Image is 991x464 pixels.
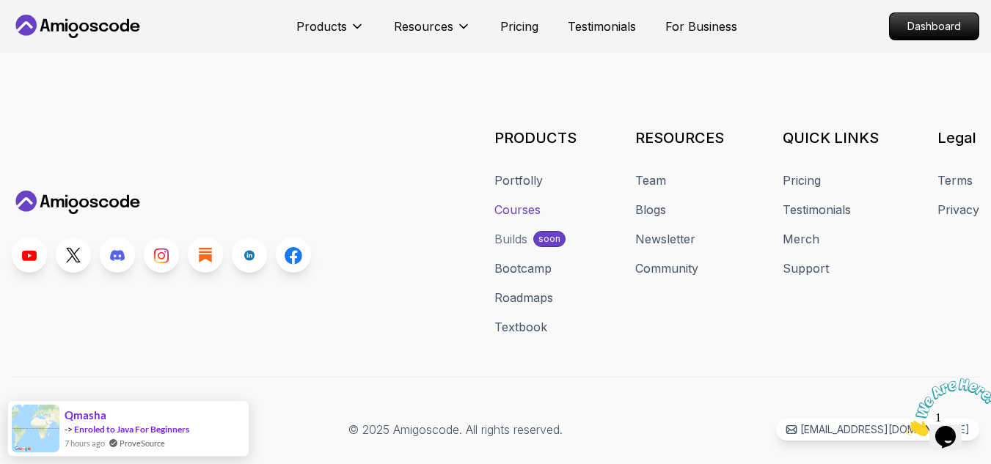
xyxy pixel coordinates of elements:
[500,18,538,35] a: Pricing
[494,318,547,336] a: Textbook
[635,201,666,218] a: Blogs
[783,172,821,189] a: Pricing
[12,237,47,273] a: Youtube link
[783,128,879,148] h3: QUICK LINKS
[889,12,979,40] a: Dashboard
[120,437,165,449] a: ProveSource
[937,201,979,218] a: Privacy
[937,128,979,148] h3: Legal
[348,421,563,438] p: © 2025 Amigoscode. All rights reserved.
[144,237,179,273] a: Instagram link
[783,259,829,277] a: Support
[65,424,73,435] span: ->
[783,230,819,248] a: Merch
[635,172,666,189] a: Team
[635,230,695,248] a: Newsletter
[65,409,106,421] span: Qmasha
[800,422,970,437] p: [EMAIL_ADDRESS][DOMAIN_NAME]
[494,230,527,248] div: Builds
[74,424,189,435] a: Enroled to Java For Beginners
[276,237,311,273] a: Facebook link
[494,259,552,277] a: Bootcamp
[232,237,267,273] a: LinkedIn link
[776,419,979,441] a: [EMAIL_ADDRESS][DOMAIN_NAME]
[538,233,560,245] p: soon
[783,201,851,218] a: Testimonials
[900,372,991,442] iframe: chat widget
[494,289,553,306] a: Roadmaps
[6,6,12,18] span: 1
[635,259,698,277] a: Community
[296,18,365,47] button: Products
[12,405,59,452] img: provesource social proof notification image
[937,172,973,189] a: Terms
[6,6,97,64] img: Chat attention grabber
[665,18,737,35] a: For Business
[56,237,91,273] a: Twitter link
[494,128,577,148] h3: PRODUCTS
[890,13,979,40] p: Dashboard
[394,18,453,35] p: Resources
[100,237,135,273] a: Discord link
[188,237,223,273] a: Blog link
[65,437,105,449] span: 7 hours ago
[296,18,347,35] p: Products
[494,172,543,189] a: Portfolly
[568,18,636,35] a: Testimonials
[635,128,724,148] h3: RESOURCES
[394,18,471,47] button: Resources
[494,201,541,218] a: Courses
